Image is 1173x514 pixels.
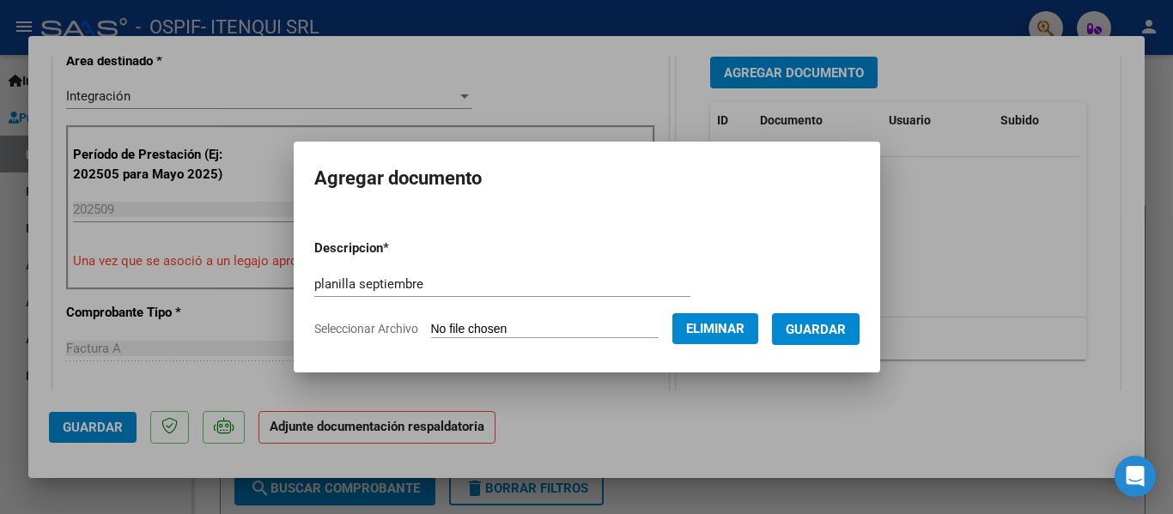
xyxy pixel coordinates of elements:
h2: Agregar documento [314,162,860,195]
span: Eliminar [686,321,745,336]
button: Eliminar [672,313,758,344]
p: Descripcion [314,239,478,258]
span: Seleccionar Archivo [314,322,418,336]
div: Open Intercom Messenger [1115,456,1156,497]
span: Guardar [786,322,846,337]
button: Guardar [772,313,860,345]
